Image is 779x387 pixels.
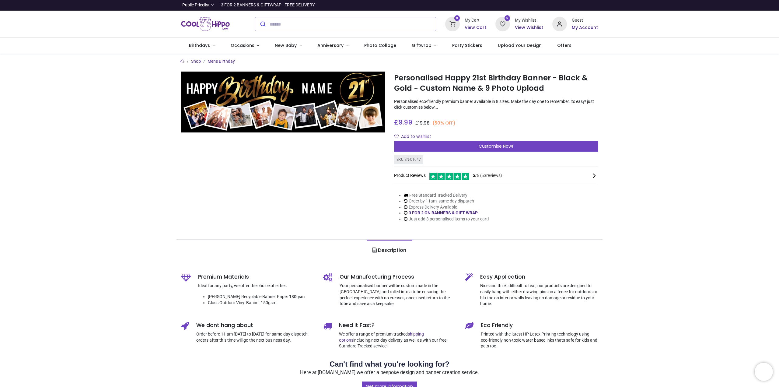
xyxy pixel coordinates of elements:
span: /5 ( 53 reviews) [473,173,502,179]
iframe: Customer reviews powered by Trustpilot [470,2,598,8]
p: Your personalised banner will be custom made in the [GEOGRAPHIC_DATA] and rolled into a tube ensu... [340,283,456,307]
a: My Account [572,25,598,31]
li: Just add 3 personalised items to your cart! [404,216,489,222]
div: My Cart [465,17,486,23]
span: Upload Your Design [498,42,542,48]
p: We offer a range of premium tracked including next day delivery as well as with our free Standard... [339,331,456,349]
h5: Eco Friendly [481,322,598,329]
div: SKU: BN-01047 [394,155,423,164]
button: Add to wishlistAdd to wishlist [394,132,436,142]
li: Free Standard Tracked Delivery [404,192,489,199]
span: Anniversary [317,42,344,48]
img: Personalised Happy 21st Birthday Banner - Black & Gold - Custom Name & 9 Photo Upload [181,72,385,133]
h5: Need it Fast? [339,322,456,329]
h2: Can't find what you're looking for? [181,359,598,369]
sup: 0 [505,15,510,21]
a: shipping options [339,332,424,343]
span: Birthdays [189,42,210,48]
div: Product Reviews [394,172,598,180]
span: 5 [473,173,475,178]
span: £ [394,118,412,127]
a: Birthdays [181,38,223,54]
p: Personalised eco-friendly premium banner available in 8 sizes. Make the day one to remember, its ... [394,99,598,111]
span: Occasions [231,42,254,48]
a: New Baby [267,38,310,54]
li: Gloss Outdoor Vinyl Banner 150gsm [208,300,314,306]
a: Giftwrap [404,38,444,54]
li: Express Delivery Available [404,204,489,210]
sup: 0 [454,15,460,21]
i: Add to wishlist [394,134,399,139]
span: Offers [557,42,571,48]
a: Shop [191,59,201,64]
div: My Wishlist [515,17,543,23]
span: £ [415,120,430,126]
li: [PERSON_NAME] Recyclable Banner Paper 180gsm [208,294,314,300]
img: Cool Hippo [181,16,230,33]
small: (50% OFF) [432,120,456,126]
span: 19.98 [418,120,430,126]
span: New Baby [275,42,297,48]
span: Photo Collage [364,42,396,48]
p: Ideal for any party, we offer the choice of either: [198,283,314,289]
h5: Our Manufacturing Process [340,273,456,281]
a: Occasions [223,38,267,54]
a: Mens Birthday [208,59,235,64]
a: 0 [445,21,460,26]
div: 3 FOR 2 BANNERS & GIFTWRAP - FREE DELIVERY [221,2,315,8]
h5: Premium Materials [198,273,314,281]
p: Order before 11 am [DATE] to [DATE] for same-day dispatch, orders after this time will go the nex... [196,331,314,343]
span: Giftwrap [412,42,431,48]
a: Logo of Cool Hippo [181,16,230,33]
a: 0 [495,21,510,26]
a: View Wishlist [515,25,543,31]
h5: Easy Application [480,273,598,281]
div: Guest [572,17,598,23]
p: Printed with the latest HP Latex Printing technology using eco-friendly non-toxic water based ink... [481,331,598,349]
p: Nice and thick, difficult to tear, our products are designed to easily hang with either drawing p... [480,283,598,307]
button: Submit [255,17,270,31]
a: 3 FOR 2 ON BANNERS & GIFT WRAP [409,210,478,215]
a: View Cart [465,25,486,31]
a: Anniversary [309,38,356,54]
p: Here at [DOMAIN_NAME] we offer a bespoke design and banner creation service. [181,369,598,376]
span: Party Stickers [452,42,482,48]
li: Order by 11am, same day dispatch [404,198,489,204]
h1: Personalised Happy 21st Birthday Banner - Black & Gold - Custom Name & 9 Photo Upload [394,73,598,94]
span: Public Pricelist [182,2,210,8]
iframe: Brevo live chat [755,363,773,381]
span: 9.99 [398,118,412,127]
a: Public Pricelist [181,2,214,8]
a: Description [367,240,412,261]
h5: We dont hang about [196,322,314,329]
span: Customise Now! [479,143,513,149]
